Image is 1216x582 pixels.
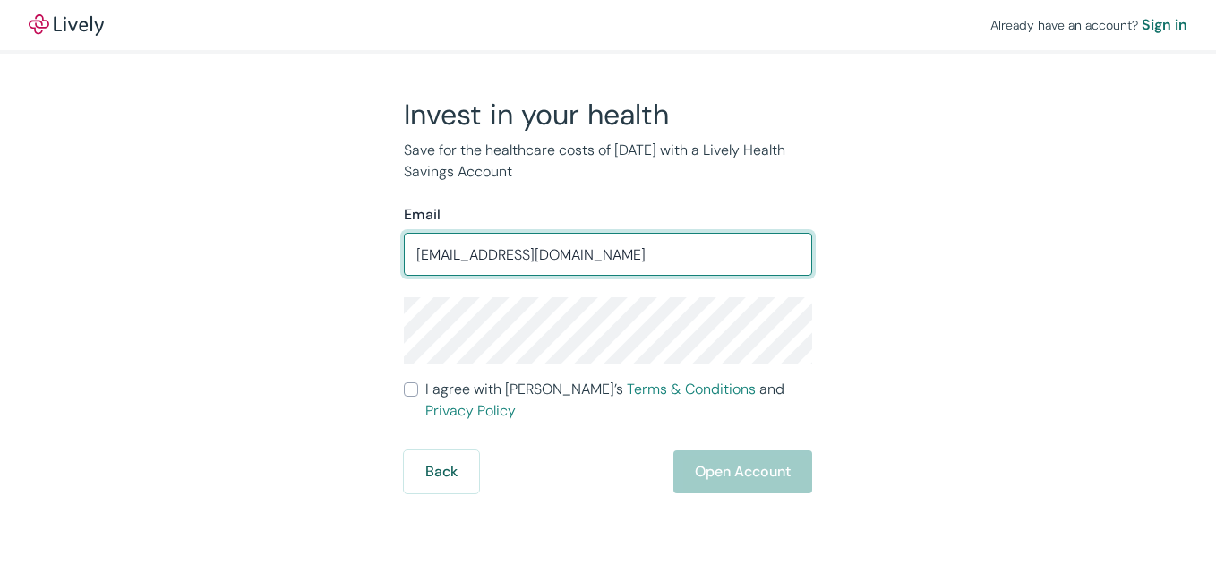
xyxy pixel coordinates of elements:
[425,401,516,420] a: Privacy Policy
[425,379,812,422] span: I agree with [PERSON_NAME]’s and
[990,14,1187,36] div: Already have an account?
[404,450,479,493] button: Back
[404,204,441,226] label: Email
[1142,14,1187,36] a: Sign in
[404,97,812,133] h2: Invest in your health
[627,380,756,398] a: Terms & Conditions
[29,14,104,36] a: LivelyLively
[404,140,812,183] p: Save for the healthcare costs of [DATE] with a Lively Health Savings Account
[29,14,104,36] img: Lively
